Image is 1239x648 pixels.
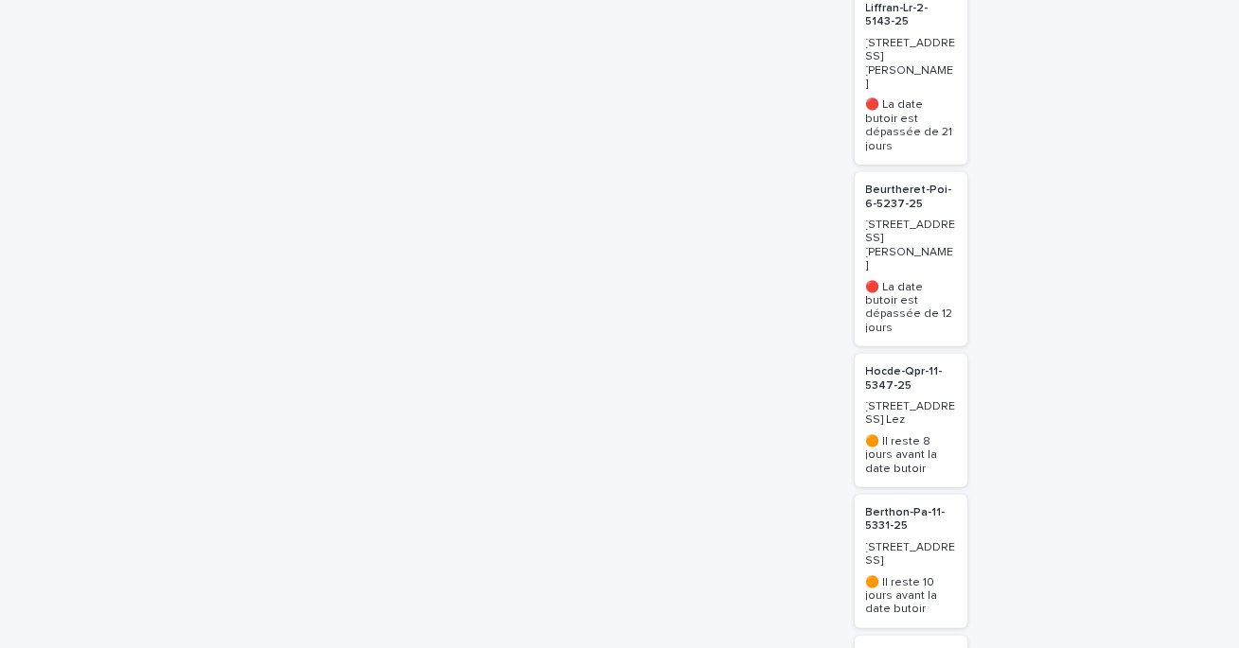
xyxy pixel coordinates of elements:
p: 🟠 Il reste 8 jours avant la date butoir [866,435,956,476]
p: [STREET_ADDRESS][PERSON_NAME] [866,219,956,273]
p: [STREET_ADDRESS] [866,541,956,569]
a: Berthon-Pa-11-5331-25[STREET_ADDRESS]🟠 Il reste 10 jours avant la date butoir [855,495,967,628]
p: [STREET_ADDRESS] Lez [866,400,956,428]
p: 🔴 La date butoir est dépassée de 12 jours [866,281,956,336]
p: 🔴 La date butoir est dépassée de 21 jours [866,98,956,153]
p: 🟠 Il reste 10 jours avant la date butoir [866,576,956,617]
p: [STREET_ADDRESS][PERSON_NAME] [866,37,956,92]
p: Liffran-Lr-2-5143-25 [866,2,956,29]
a: Hocde-Qpr-11-5347-25[STREET_ADDRESS] Lez🟠 Il reste 8 jours avant la date butoir [855,354,967,487]
p: Berthon-Pa-11-5331-25 [866,506,956,534]
a: Beurtheret-Poi-6-5237-25[STREET_ADDRESS][PERSON_NAME]🔴 La date butoir est dépassée de 12 jours [855,172,967,346]
p: Beurtheret-Poi-6-5237-25 [866,184,956,211]
p: Hocde-Qpr-11-5347-25 [866,365,956,393]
